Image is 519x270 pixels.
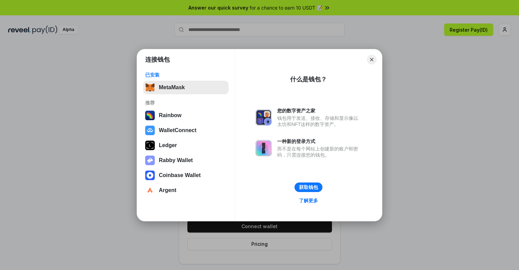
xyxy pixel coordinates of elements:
div: Rainbow [159,112,182,118]
div: 您的数字资产之家 [277,108,362,114]
div: 而不是在每个网站上创建新的账户和密码，只需连接您的钱包。 [277,146,362,158]
div: Rabby Wallet [159,157,193,163]
a: 了解更多 [295,196,322,205]
button: Ledger [143,139,229,152]
img: svg+xml,%3Csvg%20width%3D%2228%22%20height%3D%2228%22%20viewBox%3D%220%200%2028%2028%22%20fill%3D... [145,186,155,195]
button: WalletConnect [143,124,229,137]
button: Argent [143,184,229,197]
h1: 连接钱包 [145,55,170,64]
img: svg+xml,%3Csvg%20fill%3D%22none%22%20height%3D%2233%22%20viewBox%3D%220%200%2035%2033%22%20width%... [145,83,155,92]
button: Coinbase Wallet [143,169,229,182]
div: MetaMask [159,84,185,91]
img: svg+xml,%3Csvg%20xmlns%3D%22http%3A%2F%2Fwww.w3.org%2F2000%2Fsvg%22%20fill%3D%22none%22%20viewBox... [255,140,272,156]
img: svg+xml,%3Csvg%20xmlns%3D%22http%3A%2F%2Fwww.w3.org%2F2000%2Fsvg%22%20fill%3D%22none%22%20viewBox... [145,156,155,165]
div: 什么是钱包？ [290,75,327,83]
button: MetaMask [143,81,229,94]
button: 获取钱包 [295,182,322,192]
div: 一种新的登录方式 [277,138,362,144]
img: svg+xml,%3Csvg%20width%3D%2228%22%20height%3D%2228%22%20viewBox%3D%220%200%2028%2028%22%20fill%3D... [145,126,155,135]
img: svg+xml,%3Csvg%20width%3D%2228%22%20height%3D%2228%22%20viewBox%3D%220%200%2028%2028%22%20fill%3D... [145,171,155,180]
div: 了解更多 [299,197,318,204]
img: svg+xml,%3Csvg%20xmlns%3D%22http%3A%2F%2Fwww.w3.org%2F2000%2Fsvg%22%20fill%3D%22none%22%20viewBox... [255,109,272,126]
div: Ledger [159,142,177,148]
img: svg+xml,%3Csvg%20xmlns%3D%22http%3A%2F%2Fwww.w3.org%2F2000%2Fsvg%22%20width%3D%2228%22%20height%3... [145,141,155,150]
img: svg+xml,%3Csvg%20width%3D%22120%22%20height%3D%22120%22%20viewBox%3D%220%200%20120%20120%22%20fil... [145,111,155,120]
div: Argent [159,187,177,193]
button: Rabby Wallet [143,154,229,167]
div: 已安装 [145,72,227,78]
button: Close [367,55,376,64]
div: 获取钱包 [299,184,318,190]
div: WalletConnect [159,127,197,133]
button: Rainbow [143,109,229,122]
div: Coinbase Wallet [159,172,201,178]
div: 推荐 [145,100,227,106]
div: 钱包用于发送、接收、存储和显示像以太坊和NFT这样的数字资产。 [277,115,362,127]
